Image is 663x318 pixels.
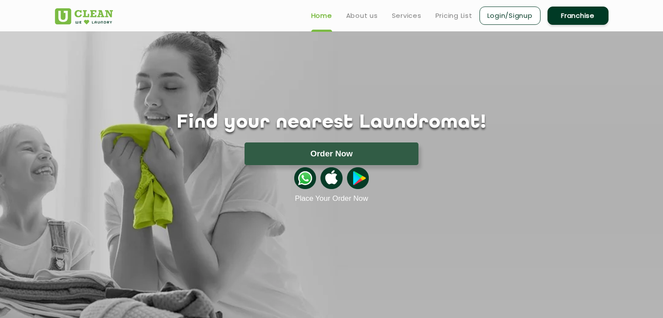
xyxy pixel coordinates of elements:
a: Franchise [547,7,609,25]
img: UClean Laundry and Dry Cleaning [55,8,113,24]
img: whatsappicon.png [294,167,316,189]
a: About us [346,10,378,21]
button: Order Now [245,142,418,165]
img: apple-icon.png [320,167,342,189]
a: Home [311,10,332,21]
a: Pricing List [435,10,473,21]
h1: Find your nearest Laundromat! [48,112,615,134]
img: playstoreicon.png [347,167,369,189]
a: Services [392,10,422,21]
a: Login/Signup [479,7,541,25]
a: Place Your Order Now [295,194,368,203]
